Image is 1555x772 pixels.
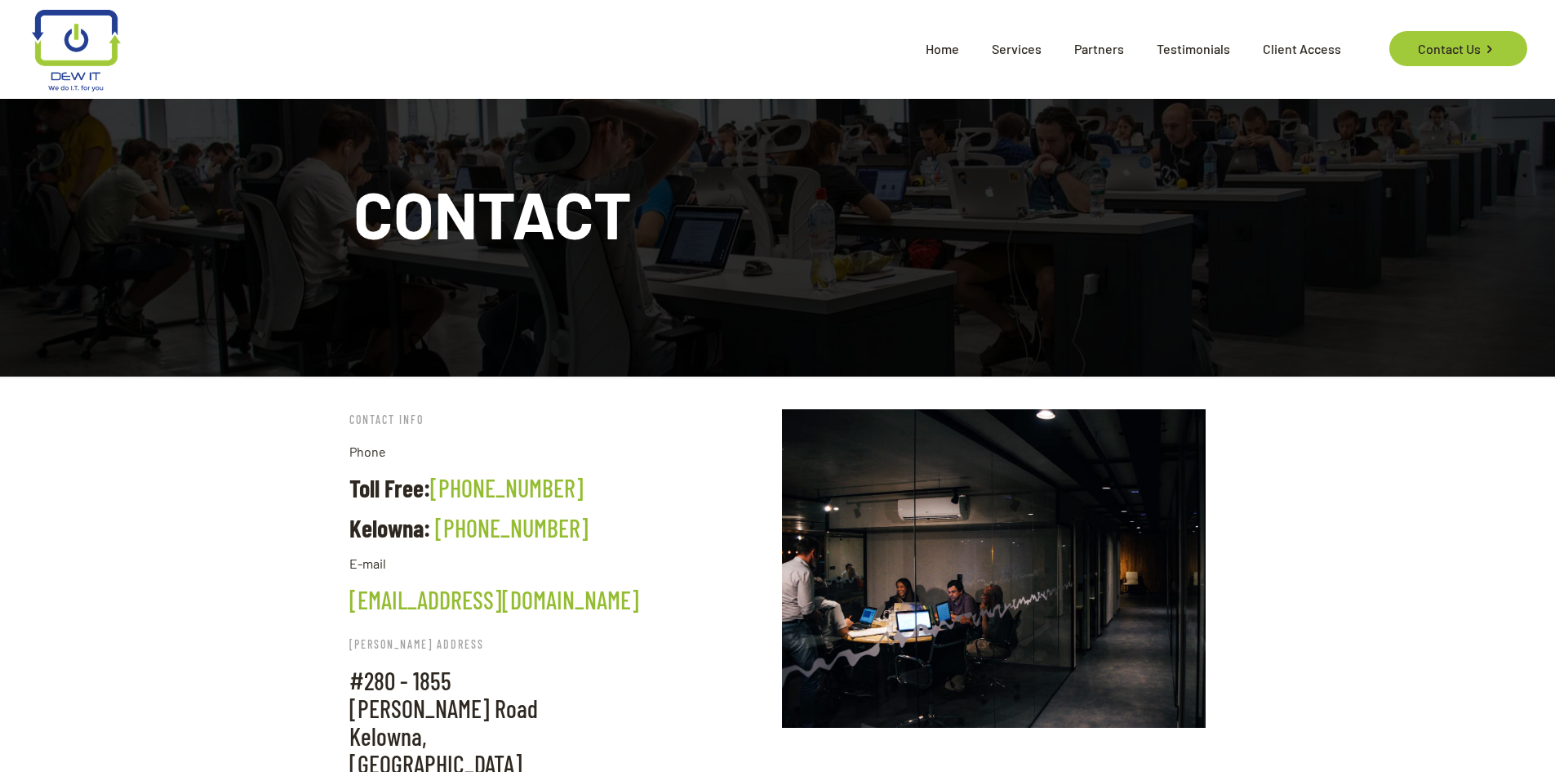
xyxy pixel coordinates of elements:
h6: [PERSON_NAME] ADDRESS [349,634,557,654]
a: [PHONE_NUMBER] [430,473,584,502]
strong: Toll Free: [349,473,430,502]
span: Partners [1058,25,1140,74]
h1: CONTACT [353,181,1202,246]
span: Testimonials [1140,25,1246,74]
p: E-mail [349,554,773,573]
img: contact-us1 [782,409,1206,728]
span: Home [909,25,975,74]
a: Contact Us [1389,31,1527,66]
img: logo [32,10,121,91]
p: Phone [349,442,773,462]
span: Services [975,25,1058,74]
h6: CONTACT INFO [349,409,773,430]
a: [PHONE_NUMBER] [435,513,589,542]
span: Client Access [1246,25,1357,74]
a: [EMAIL_ADDRESS][DOMAIN_NAME] [349,585,639,614]
strong: Kelowna: [349,513,430,542]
